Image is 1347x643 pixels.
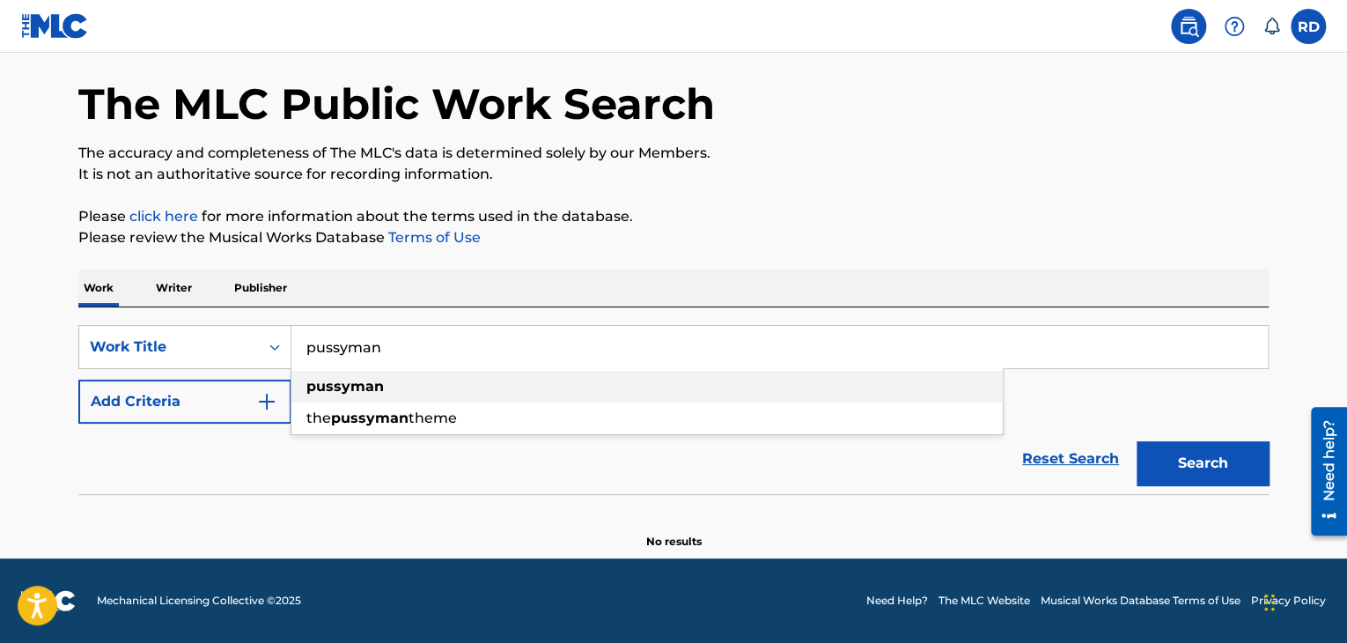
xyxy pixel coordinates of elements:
h1: The MLC Public Work Search [78,78,715,130]
img: help [1224,16,1245,37]
form: Search Form [78,325,1269,494]
a: Musical Works Database Terms of Use [1041,593,1240,609]
div: Work Title [90,336,248,358]
strong: pussyman [306,378,384,395]
p: Publisher [229,270,292,307]
span: the [306,410,331,426]
div: Notifications [1262,18,1280,35]
iframe: Chat Widget [1259,558,1347,643]
p: It is not an authoritative source for recording information. [78,164,1269,185]
div: Drag [1264,576,1275,629]
img: search [1178,16,1199,37]
img: logo [21,590,76,611]
button: Search [1137,441,1269,485]
img: MLC Logo [21,13,89,39]
div: User Menu [1291,9,1326,44]
p: No results [646,513,702,550]
button: Add Criteria [78,380,291,424]
img: 9d2ae6d4665cec9f34b9.svg [256,391,277,412]
span: theme [409,410,457,426]
a: click here [129,208,198,225]
a: Need Help? [866,593,928,609]
span: Mechanical Licensing Collective © 2025 [97,593,301,609]
iframe: Resource Center [1298,401,1347,543]
a: Terms of Use [385,229,481,246]
strong: pussyman [331,410,409,426]
a: The MLC Website [938,593,1030,609]
a: Reset Search [1013,440,1128,478]
p: Please review the Musical Works Database [78,227,1269,248]
a: Privacy Policy [1251,593,1326,609]
p: The accuracy and completeness of The MLC's data is determined solely by our Members. [78,143,1269,164]
div: Help [1217,9,1252,44]
a: Public Search [1171,9,1206,44]
p: Work [78,270,119,307]
p: Please for more information about the terms used in the database. [78,206,1269,227]
p: Writer [151,270,197,307]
